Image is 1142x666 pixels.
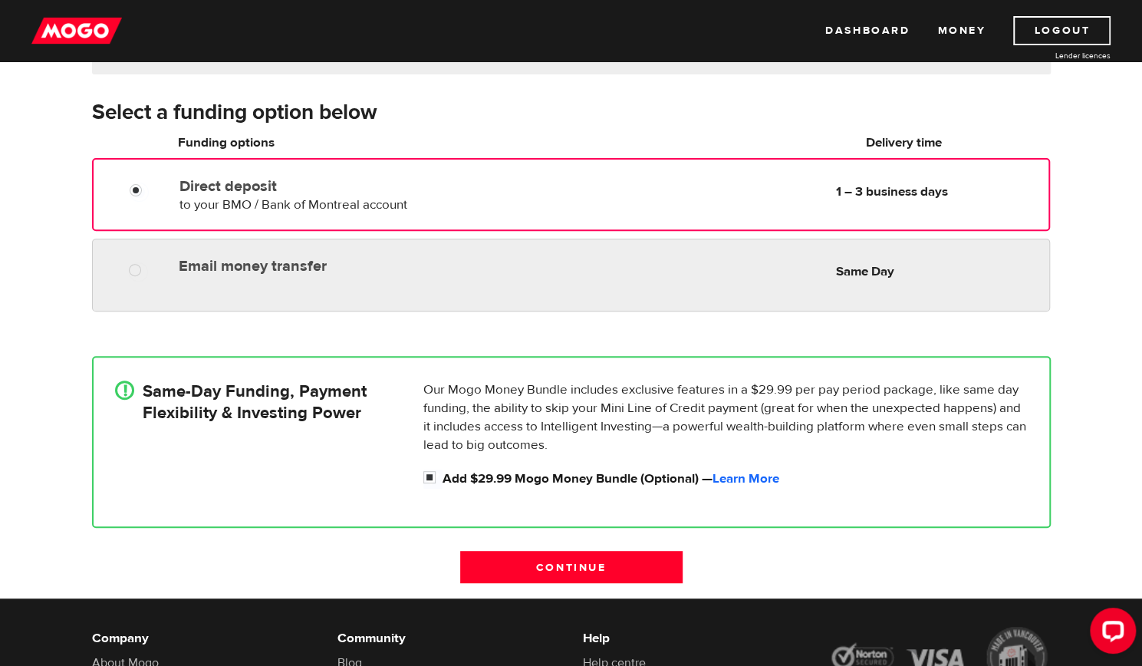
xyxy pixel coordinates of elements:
[1013,16,1111,45] a: Logout
[179,257,532,275] label: Email money transfer
[825,16,910,45] a: Dashboard
[179,177,532,196] label: Direct deposit
[713,470,779,487] a: Learn More
[179,196,407,213] span: to your BMO / Bank of Montreal account
[460,551,683,583] input: Continue
[92,629,314,648] h6: Company
[835,183,947,200] b: 1 – 3 business days
[996,50,1111,61] a: Lender licences
[764,134,1045,152] h6: Delivery time
[583,629,805,648] h6: Help
[937,16,986,45] a: Money
[143,381,367,424] h4: Same-Day Funding, Payment Flexibility & Investing Power
[31,16,122,45] img: mogo_logo-11ee424be714fa7cbb0f0f49df9e16ec.png
[178,134,532,152] h6: Funding options
[423,470,443,489] input: Add $29.99 Mogo Money Bundle (Optional) &mdash; <a id="loan_application_mini_bundle_learn_more" h...
[337,629,560,648] h6: Community
[1078,602,1142,666] iframe: LiveChat chat widget
[836,263,894,280] b: Same Day
[443,470,1028,488] label: Add $29.99 Mogo Money Bundle (Optional) —
[423,381,1028,454] p: Our Mogo Money Bundle includes exclusive features in a $29.99 per pay period package, like same d...
[115,381,134,400] div: !
[92,101,1051,125] h3: Select a funding option below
